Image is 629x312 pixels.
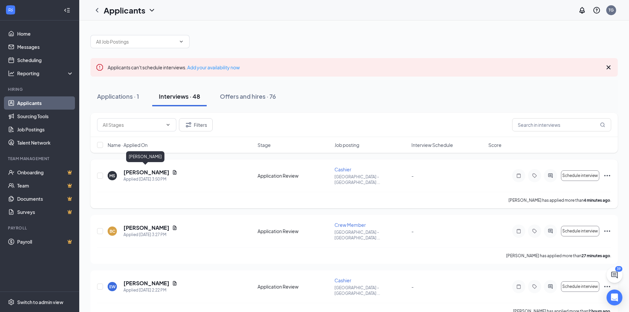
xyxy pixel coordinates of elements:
div: Open Intercom Messenger [607,290,622,305]
span: Stage [258,142,271,148]
svg: Cross [605,63,612,71]
svg: ActiveChat [546,173,554,178]
span: - [411,173,414,179]
p: [PERSON_NAME] has applied more than . [506,253,611,259]
div: Application Review [258,172,331,179]
svg: ChevronDown [179,39,184,44]
div: Applied [DATE] 3:50 PM [123,176,177,183]
a: Job Postings [17,123,74,136]
div: TG [609,7,614,13]
a: Add your availability now [187,64,240,70]
a: OnboardingCrown [17,166,74,179]
input: Search in interviews [512,118,611,131]
svg: Ellipses [603,172,611,180]
span: Schedule interview [562,173,598,178]
div: Hiring [8,87,72,92]
div: Reporting [17,70,74,77]
svg: Ellipses [603,227,611,235]
svg: Analysis [8,70,15,77]
div: Offers and hires · 76 [220,92,276,100]
svg: Tag [531,284,539,289]
button: ChatActive [607,267,622,283]
div: Applications · 1 [97,92,139,100]
div: BC [110,228,115,234]
span: - [411,284,414,290]
p: [GEOGRAPHIC_DATA] - [GEOGRAPHIC_DATA] ... [334,174,407,185]
h5: [PERSON_NAME] [123,224,169,231]
div: Team Management [8,156,72,161]
svg: Filter [185,121,192,129]
svg: Collapse [64,7,70,14]
span: Applicants can't schedule interviews. [108,64,240,70]
span: Interview Schedule [411,142,453,148]
svg: QuestionInfo [593,6,601,14]
svg: Document [172,225,177,230]
div: Payroll [8,225,72,231]
svg: Tag [531,173,539,178]
svg: Notifications [578,6,586,14]
svg: ActiveChat [546,284,554,289]
svg: Error [96,63,104,71]
svg: Settings [8,299,15,305]
button: Schedule interview [561,281,599,292]
a: PayrollCrown [17,235,74,248]
h5: [PERSON_NAME] [123,280,169,287]
p: [GEOGRAPHIC_DATA] - [GEOGRAPHIC_DATA] ... [334,285,407,296]
div: Switch to admin view [17,299,63,305]
div: 39 [615,266,622,272]
a: DocumentsCrown [17,192,74,205]
a: Home [17,27,74,40]
div: [PERSON_NAME] [126,151,164,162]
div: EW [109,284,116,290]
svg: ChevronDown [148,6,156,14]
span: Name · Applied On [108,142,148,148]
input: All Job Postings [96,38,176,45]
svg: Tag [531,228,539,234]
svg: Note [515,284,523,289]
span: Crew Member [334,222,366,228]
svg: ChevronDown [165,122,171,127]
b: 4 minutes ago [584,198,610,203]
p: [PERSON_NAME] has applied more than . [508,197,611,203]
a: Talent Network [17,136,74,149]
svg: Document [172,170,177,175]
input: All Stages [103,121,163,128]
h5: [PERSON_NAME] [123,169,169,176]
svg: ChevronLeft [93,6,101,14]
div: MS [109,173,115,179]
a: TeamCrown [17,179,74,192]
svg: Note [515,228,523,234]
svg: ActiveChat [546,228,554,234]
button: Schedule interview [561,170,599,181]
button: Filter Filters [179,118,213,131]
a: SurveysCrown [17,205,74,219]
div: Application Review [258,283,331,290]
div: Application Review [258,228,331,234]
span: Schedule interview [562,229,598,233]
svg: Ellipses [603,283,611,291]
a: Sourcing Tools [17,110,74,123]
div: Applied [DATE] 3:27 PM [123,231,177,238]
div: Interviews · 48 [159,92,200,100]
span: Cashier [334,166,351,172]
svg: Document [172,281,177,286]
h1: Applicants [104,5,145,16]
b: 27 minutes ago [581,253,610,258]
p: [GEOGRAPHIC_DATA] - [GEOGRAPHIC_DATA] ... [334,229,407,241]
a: Scheduling [17,53,74,67]
span: Schedule interview [562,284,598,289]
button: Schedule interview [561,226,599,236]
span: Cashier [334,277,351,283]
span: Score [488,142,502,148]
svg: WorkstreamLogo [7,7,14,13]
svg: MagnifyingGlass [600,122,605,127]
svg: Note [515,173,523,178]
svg: ChatActive [611,271,618,279]
span: Job posting [334,142,359,148]
span: - [411,228,414,234]
div: Applied [DATE] 2:22 PM [123,287,177,294]
a: Messages [17,40,74,53]
a: Applicants [17,96,74,110]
